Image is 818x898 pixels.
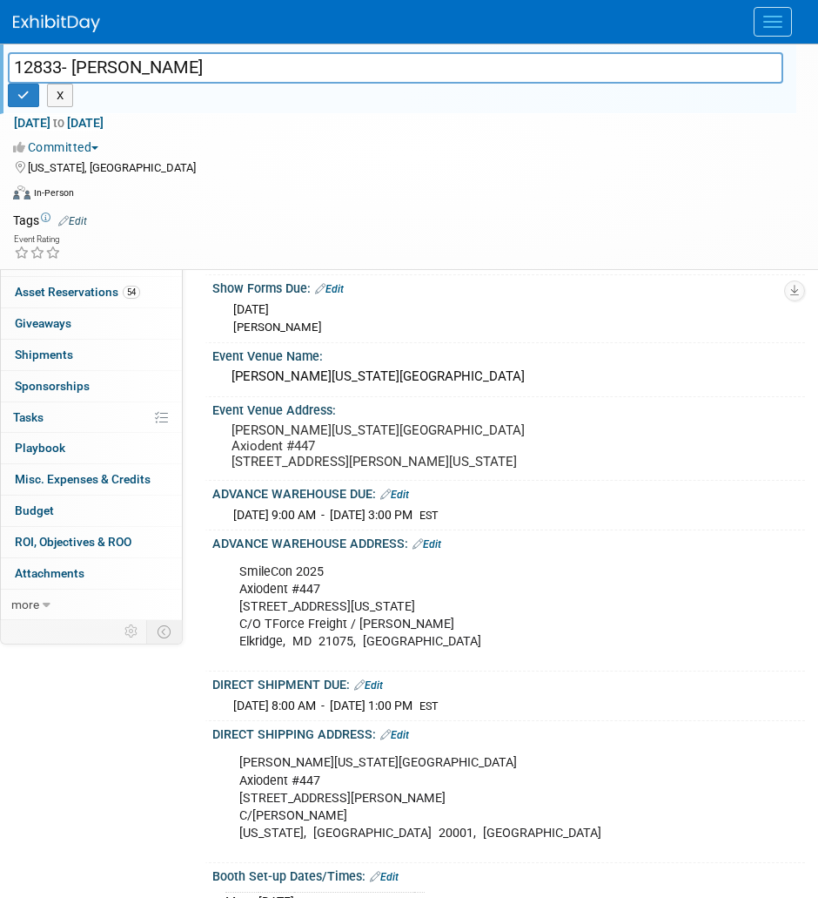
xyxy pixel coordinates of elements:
span: [DATE] [DATE] [13,115,104,131]
a: Misc. Expenses & Credits [1,464,182,495]
span: 54 [123,286,140,299]
div: Booth Set-up Dates/Times: [212,863,805,886]
a: Budget [1,496,182,526]
a: Edit [380,729,409,741]
a: Edit [58,215,87,227]
div: ADVANCE WAREHOUSE DUE: [212,481,805,503]
span: Misc. Expenses & Credits [15,472,151,486]
div: Event Venue Address: [212,397,805,419]
a: Shipments [1,340,182,370]
span: more [11,598,39,611]
img: ExhibitDay [13,15,100,32]
span: EST [419,509,439,522]
span: Shipments [15,348,73,361]
a: Edit [370,871,399,883]
a: Edit [380,489,409,501]
a: Giveaways [1,308,182,339]
span: Giveaways [15,316,71,330]
a: Playbook [1,433,182,463]
div: Event Format [13,183,796,209]
div: ADVANCE WAREHOUSE ADDRESS: [212,530,805,553]
div: [PERSON_NAME][US_STATE][GEOGRAPHIC_DATA] Axiodent #447 [STREET_ADDRESS][PERSON_NAME] C/[PERSON_NA... [227,746,773,850]
div: [PERSON_NAME][US_STATE][GEOGRAPHIC_DATA] [225,363,792,390]
a: Tasks [1,402,182,433]
span: EST [419,699,439,712]
span: [DATE] 9:00 AM - [DATE] 3:00 PM [233,508,412,522]
span: Playbook [15,441,65,455]
td: Toggle Event Tabs [147,620,183,643]
div: Show Forms Due: [212,275,805,298]
span: ROI, Objectives & ROO [15,535,131,549]
div: In-Person [33,186,74,199]
a: Attachments [1,558,182,589]
a: Sponsorships [1,371,182,402]
div: [PERSON_NAME] [233,320,792,336]
span: [DATE] [233,302,269,316]
span: to [50,116,67,130]
div: Event Rating [14,235,61,244]
img: Format-Inperson.png [13,186,30,199]
span: [DATE] 8:00 AM - [DATE] 1:00 PM [233,699,412,712]
span: [US_STATE], [GEOGRAPHIC_DATA] [28,161,196,174]
span: Attachments [15,566,84,580]
span: Asset Reservations [15,285,140,299]
a: ROI, Objectives & ROO [1,527,182,557]
div: DIRECT SHIPMENT DUE: [212,672,805,694]
div: DIRECT SHIPPING ADDRESS: [212,721,805,744]
a: more [1,590,182,620]
span: Sponsorships [15,379,90,393]
div: SmileCon 2025 Axiodent #447 [STREET_ADDRESS][US_STATE] C/O TForce Freight / [PERSON_NAME] Elkridg... [227,555,773,659]
td: Tags [13,212,87,229]
a: Edit [315,283,344,295]
button: X [47,84,74,108]
span: Budget [15,503,54,517]
a: Edit [412,538,441,550]
pre: [PERSON_NAME][US_STATE][GEOGRAPHIC_DATA] Axiodent #447 [STREET_ADDRESS][PERSON_NAME][US_STATE] [231,422,786,469]
td: Personalize Event Tab Strip [117,620,147,643]
a: Asset Reservations54 [1,277,182,307]
a: Edit [354,679,383,692]
button: Committed [13,138,105,156]
span: Tasks [13,410,44,424]
button: Menu [754,7,792,37]
div: Event Venue Name: [212,343,805,365]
